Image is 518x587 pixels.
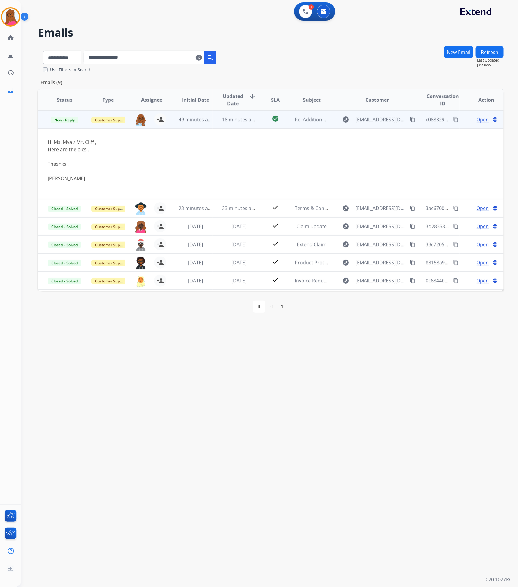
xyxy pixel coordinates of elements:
[48,242,81,248] span: Closed – Solved
[188,259,203,266] span: [DATE]
[179,116,214,123] span: 49 minutes ago
[426,93,460,107] span: Conversation ID
[91,117,131,123] span: Customer Support
[179,205,214,212] span: 23 minutes ago
[91,224,131,230] span: Customer Support
[207,54,214,61] mat-icon: search
[453,117,459,122] mat-icon: content_copy
[453,260,459,265] mat-icon: content_copy
[453,242,459,247] mat-icon: content_copy
[297,241,327,248] span: Extend Claim
[410,260,415,265] mat-icon: content_copy
[141,96,162,104] span: Assignee
[342,116,349,123] mat-icon: explore
[355,205,406,212] span: [EMAIL_ADDRESS][DOMAIN_NAME]
[410,224,415,229] mat-icon: content_copy
[272,222,279,229] mat-icon: check
[272,115,279,122] mat-icon: check_circle
[38,79,65,86] p: Emails (9)
[135,113,147,126] img: agent-avatar
[295,277,362,284] span: Invoice Request Confirmation
[222,116,257,123] span: 18 minutes ago
[48,139,407,182] div: Hi Ms. Mya / Mr. Cliff ,
[366,96,389,104] span: Customer
[410,242,415,247] mat-icon: content_copy
[188,277,203,284] span: [DATE]
[355,259,406,266] span: [EMAIL_ADDRESS][DOMAIN_NAME]
[7,69,14,76] mat-icon: history
[7,34,14,41] mat-icon: home
[157,241,164,248] mat-icon: person_add
[410,206,415,211] mat-icon: content_copy
[477,205,489,212] span: Open
[135,275,147,287] img: agent-avatar
[103,96,114,104] span: Type
[355,223,406,230] span: [EMAIL_ADDRESS][DOMAIN_NAME]
[57,96,72,104] span: Status
[426,277,514,284] span: 0c6844b0-84ca-47f5-a19c-b4fd93fd772f
[477,58,504,63] span: Last Updated:
[295,205,340,212] span: Terms & Conditions
[48,146,407,153] div: Here are the pics .
[410,117,415,122] mat-icon: content_copy
[444,46,473,58] button: New Email
[196,54,202,61] mat-icon: clear
[309,4,314,10] div: 1
[426,241,515,248] span: 33c7205c-20d9-4dd1-aacf-c4a3c6fbf9ae
[91,242,131,248] span: Customer Support
[48,260,81,266] span: Closed – Solved
[453,278,459,283] mat-icon: content_copy
[231,223,246,230] span: [DATE]
[135,257,147,269] img: agent-avatar
[48,206,81,212] span: Closed – Solved
[51,117,78,123] span: New - Reply
[7,87,14,94] mat-icon: inbox
[276,301,288,313] div: 1
[272,276,279,283] mat-icon: check
[157,116,164,123] mat-icon: person_add
[222,93,244,107] span: Updated Date
[492,117,498,122] mat-icon: language
[272,204,279,211] mat-icon: check
[231,241,246,248] span: [DATE]
[272,240,279,247] mat-icon: check
[453,206,459,211] mat-icon: content_copy
[269,303,273,310] div: of
[426,205,515,212] span: 3ac67005-4f9d-4e95-99c1-07f3ecc3f42d
[182,96,209,104] span: Initial Date
[91,278,131,284] span: Customer Support
[476,46,504,58] button: Refresh
[188,241,203,248] span: [DATE]
[477,116,489,123] span: Open
[342,241,349,248] mat-icon: explore
[91,260,131,266] span: Customer Support
[231,277,246,284] span: [DATE]
[477,63,504,68] span: Just now
[485,576,512,583] p: 0.20.1027RC
[231,259,246,266] span: [DATE]
[271,96,280,104] span: SLA
[355,116,406,123] span: [EMAIL_ADDRESS][DOMAIN_NAME]
[342,277,349,284] mat-icon: explore
[48,278,81,284] span: Closed – Solved
[7,52,14,59] mat-icon: list_alt
[249,93,256,100] mat-icon: arrow_downward
[188,223,203,230] span: [DATE]
[295,259,339,266] span: Product Protection
[342,205,349,212] mat-icon: explore
[157,277,164,284] mat-icon: person_add
[135,220,147,233] img: agent-avatar
[410,278,415,283] mat-icon: content_copy
[453,224,459,229] mat-icon: content_copy
[157,223,164,230] mat-icon: person_add
[303,96,321,104] span: Subject
[492,242,498,247] mat-icon: language
[492,260,498,265] mat-icon: language
[50,67,91,73] label: Use Filters In Search
[355,241,406,248] span: [EMAIL_ADDRESS][DOMAIN_NAME]
[477,277,489,284] span: Open
[492,224,498,229] mat-icon: language
[38,27,504,39] h2: Emails
[492,278,498,283] mat-icon: language
[91,206,131,212] span: Customer Support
